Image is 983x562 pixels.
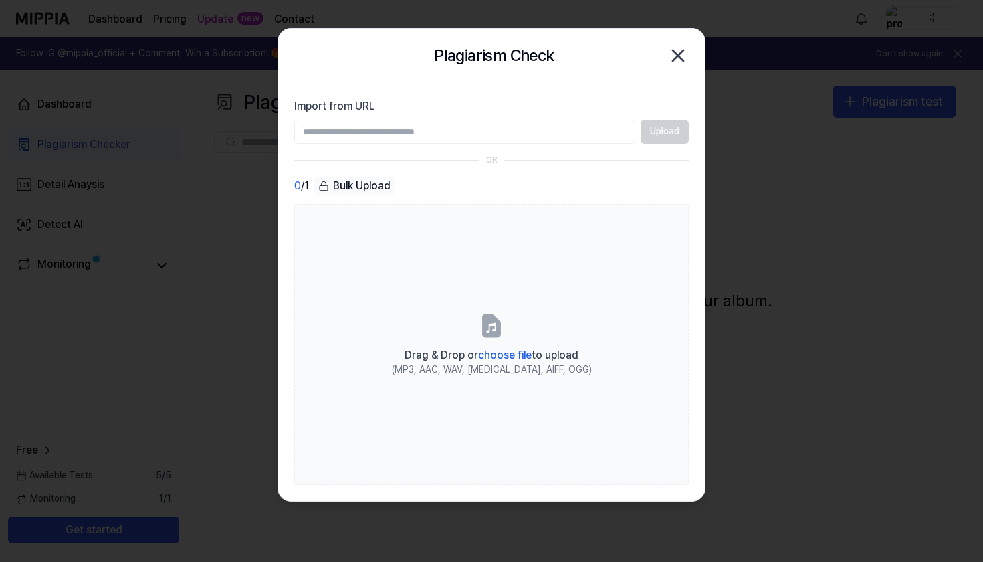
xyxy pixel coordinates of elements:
div: OR [486,155,498,166]
h2: Plagiarism Check [434,43,554,68]
div: (MP3, AAC, WAV, [MEDICAL_DATA], AIFF, OGG) [392,363,592,377]
span: 0 [294,178,301,194]
label: Import from URL [294,98,689,114]
div: / 1 [294,177,309,196]
button: Bulk Upload [314,177,395,196]
span: choose file [478,349,532,361]
span: Drag & Drop or to upload [405,349,578,361]
div: Bulk Upload [314,177,395,195]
